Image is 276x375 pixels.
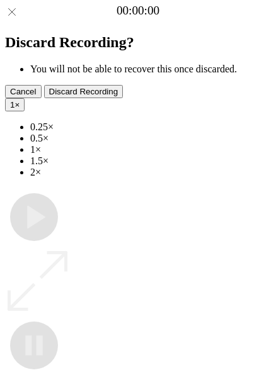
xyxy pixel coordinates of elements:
[10,100,14,109] span: 1
[30,167,271,178] li: 2×
[30,155,271,167] li: 1.5×
[30,133,271,144] li: 0.5×
[30,144,271,155] li: 1×
[5,98,25,111] button: 1×
[30,121,271,133] li: 0.25×
[5,85,42,98] button: Cancel
[5,34,271,51] h2: Discard Recording?
[44,85,124,98] button: Discard Recording
[30,64,271,75] li: You will not be able to recover this once discarded.
[117,4,159,18] a: 00:00:00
